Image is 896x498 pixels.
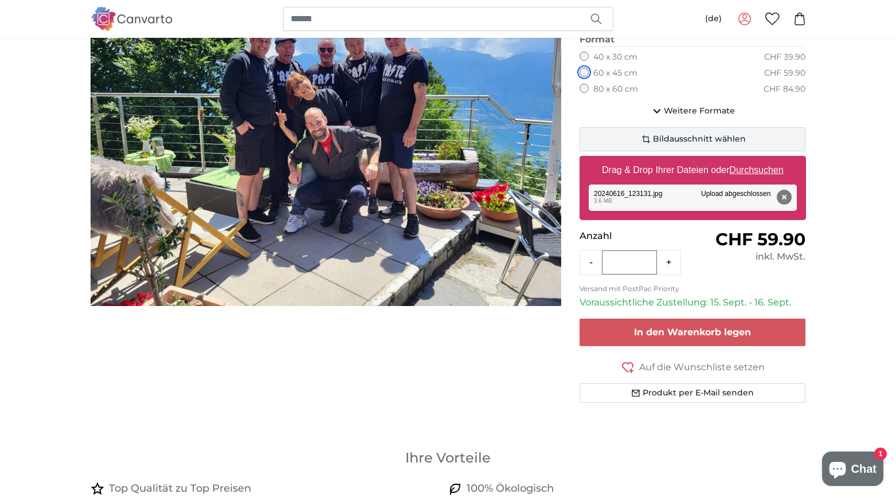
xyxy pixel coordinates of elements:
button: Auf die Wunschliste setzen [580,360,806,374]
div: CHF 84.90 [764,84,805,95]
inbox-online-store-chat: Onlineshop-Chat von Shopify [819,452,887,489]
p: Voraussichtliche Zustellung: 15. Sept. - 16. Sept. [580,296,806,309]
p: Versand mit PostPac Priority [580,284,806,293]
span: In den Warenkorb legen [634,327,751,338]
button: In den Warenkorb legen [580,319,806,346]
div: inkl. MwSt. [692,250,805,264]
label: 60 x 45 cm [593,68,637,79]
button: (de) [696,9,731,29]
span: Weitere Formate [664,105,735,117]
u: Durchsuchen [729,165,783,175]
button: Produkt per E-Mail senden [580,383,806,403]
img: Canvarto [91,7,173,30]
span: Bildausschnitt wählen [653,134,746,145]
legend: Format [580,33,806,47]
label: Drag & Drop Ihrer Dateien oder [597,159,788,182]
h3: Ihre Vorteile [91,449,806,467]
label: 80 x 60 cm [593,84,638,95]
span: Auf die Wunschliste setzen [639,360,765,374]
span: CHF 59.90 [715,229,805,250]
h4: 100% Ökologisch [467,481,554,497]
button: Weitere Formate [580,100,806,123]
button: + [657,251,680,274]
h4: Top Qualität zu Top Preisen [109,481,251,497]
button: - [580,251,602,274]
div: CHF 39.90 [764,52,805,63]
p: Anzahl [580,229,692,243]
label: 40 x 30 cm [593,52,637,63]
div: CHF 59.90 [764,68,805,79]
button: Bildausschnitt wählen [580,127,806,151]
